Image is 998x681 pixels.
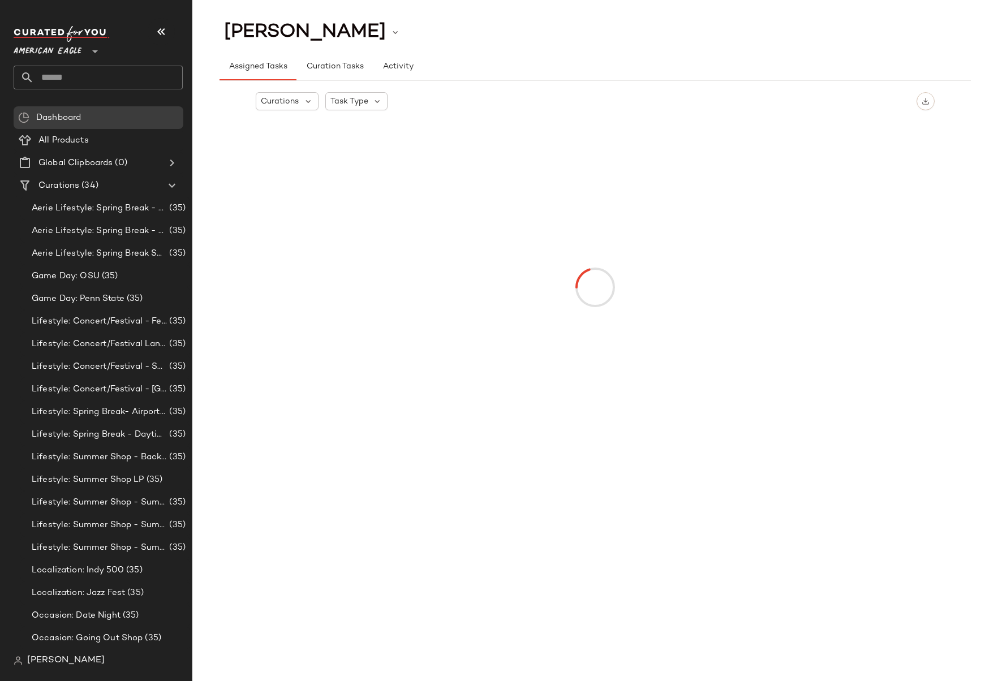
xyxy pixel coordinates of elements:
[167,406,186,419] span: (35)
[167,360,186,373] span: (35)
[32,360,167,373] span: Lifestyle: Concert/Festival - Sporty
[32,292,124,305] span: Game Day: Penn State
[167,225,186,238] span: (35)
[14,656,23,665] img: svg%3e
[261,96,299,107] span: Curations
[167,247,186,260] span: (35)
[32,315,167,328] span: Lifestyle: Concert/Festival - Femme
[125,587,144,600] span: (35)
[144,473,163,486] span: (35)
[38,157,113,170] span: Global Clipboards
[167,338,186,351] span: (35)
[38,179,79,192] span: Curations
[330,96,368,107] span: Task Type
[167,428,186,441] span: (35)
[27,654,105,667] span: [PERSON_NAME]
[143,632,161,645] span: (35)
[32,428,167,441] span: Lifestyle: Spring Break - Daytime Casual
[32,541,167,554] span: Lifestyle: Summer Shop - Summer Study Sessions
[18,112,29,123] img: svg%3e
[306,62,363,71] span: Curation Tasks
[32,473,144,486] span: Lifestyle: Summer Shop LP
[32,406,167,419] span: Lifestyle: Spring Break- Airport Style
[32,632,143,645] span: Occasion: Going Out Shop
[167,383,186,396] span: (35)
[14,38,81,59] span: American Eagle
[32,202,167,215] span: Aerie Lifestyle: Spring Break - Girly/Femme
[382,62,414,71] span: Activity
[121,609,139,622] span: (35)
[100,270,118,283] span: (35)
[32,564,124,577] span: Localization: Indy 500
[32,247,167,260] span: Aerie Lifestyle: Spring Break Swimsuits Landing Page
[32,496,167,509] span: Lifestyle: Summer Shop - Summer Abroad
[167,496,186,509] span: (35)
[167,541,186,554] span: (35)
[224,21,386,43] span: [PERSON_NAME]
[38,134,89,147] span: All Products
[79,179,98,192] span: (34)
[113,157,127,170] span: (0)
[167,451,186,464] span: (35)
[32,587,125,600] span: Localization: Jazz Fest
[32,519,167,532] span: Lifestyle: Summer Shop - Summer Internship
[167,519,186,532] span: (35)
[32,338,167,351] span: Lifestyle: Concert/Festival Landing Page
[32,270,100,283] span: Game Day: OSU
[14,26,110,42] img: cfy_white_logo.C9jOOHJF.svg
[36,111,81,124] span: Dashboard
[32,451,167,464] span: Lifestyle: Summer Shop - Back to School Essentials
[32,225,167,238] span: Aerie Lifestyle: Spring Break - Sporty
[167,315,186,328] span: (35)
[124,292,143,305] span: (35)
[32,383,167,396] span: Lifestyle: Concert/Festival - [GEOGRAPHIC_DATA]
[32,609,121,622] span: Occasion: Date Night
[167,202,186,215] span: (35)
[124,564,143,577] span: (35)
[922,97,930,105] img: svg%3e
[229,62,287,71] span: Assigned Tasks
